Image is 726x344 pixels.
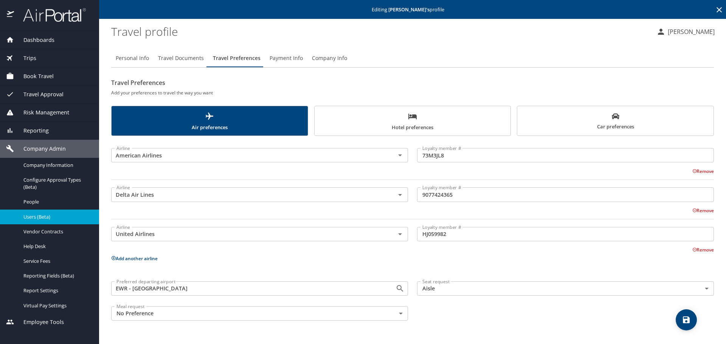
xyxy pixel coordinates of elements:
[101,7,724,12] p: Editing profile
[111,77,714,89] h2: Travel Preferences
[111,89,714,97] h6: Add your preferences to travel the way you want
[213,54,261,63] span: Travel Preferences
[113,190,383,199] input: Select an Airline
[111,20,650,43] h1: Travel profile
[676,309,697,330] button: save
[23,213,90,221] span: Users (Beta)
[395,283,405,294] button: Open
[312,54,347,63] span: Company Info
[111,306,408,321] div: No Preference
[23,198,90,205] span: People
[14,145,66,153] span: Company Admin
[665,27,715,36] p: [PERSON_NAME]
[113,284,383,293] input: Search for and select an airport
[113,150,383,160] input: Select an Airline
[653,25,718,39] button: [PERSON_NAME]
[23,162,90,169] span: Company Information
[14,90,64,99] span: Travel Approval
[116,112,303,132] span: Air preferences
[270,54,303,63] span: Payment Info
[158,54,204,63] span: Travel Documents
[14,36,54,44] span: Dashboards
[395,190,405,200] button: Open
[14,108,69,117] span: Risk Management
[319,112,506,132] span: Hotel preferences
[116,54,149,63] span: Personal Info
[395,150,405,160] button: Open
[14,126,49,135] span: Reporting
[388,6,430,13] strong: [PERSON_NAME] 's
[111,106,714,136] div: scrollable force tabs example
[23,272,90,279] span: Reporting Fields (Beta)
[111,255,158,262] button: Add another airline
[23,287,90,294] span: Report Settings
[692,168,714,174] button: Remove
[14,72,54,80] span: Book Travel
[7,8,15,22] img: icon-airportal.png
[692,247,714,253] button: Remove
[522,113,709,131] span: Car preferences
[417,281,714,296] div: Aisle
[692,207,714,214] button: Remove
[23,258,90,265] span: Service Fees
[23,302,90,309] span: Virtual Pay Settings
[14,318,64,326] span: Employee Tools
[23,228,90,235] span: Vendor Contracts
[111,49,714,67] div: Profile
[113,229,383,239] input: Select an Airline
[15,8,86,22] img: airportal-logo.png
[395,229,405,239] button: Open
[23,176,90,191] span: Configure Approval Types (Beta)
[23,243,90,250] span: Help Desk
[14,54,36,62] span: Trips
